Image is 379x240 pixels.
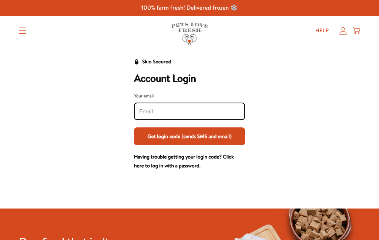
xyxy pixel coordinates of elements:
div: Your email [134,92,245,100]
summary: Translation missing: en.sections.header.menu [13,21,32,40]
h2: Account Login [134,72,245,85]
input: Your email input field [139,107,240,116]
a: Help [309,23,335,38]
svg: Security [134,59,139,64]
div: Skio Secured [142,57,171,66]
a: Having trouble getting your login code? Click here to log in with a password. [134,153,234,169]
button: Get login code (sends SMS and email) [134,127,245,145]
a: Skio Secured [134,57,171,72]
img: Pets Love Fresh [171,23,208,45]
